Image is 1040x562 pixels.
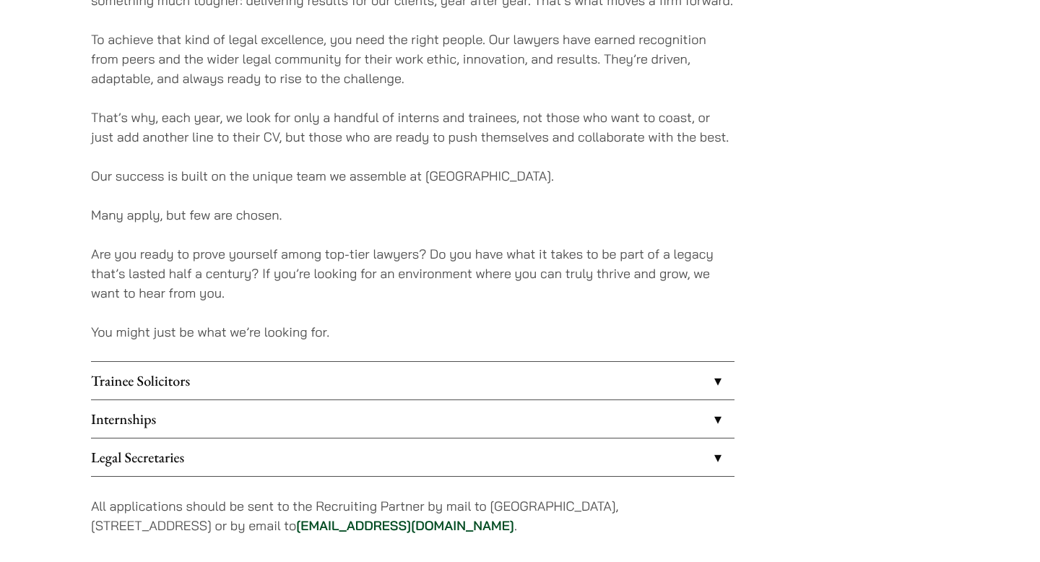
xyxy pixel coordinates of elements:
p: To achieve that kind of legal excellence, you need the right people. Our lawyers have earned reco... [91,30,734,88]
p: You might just be what we’re looking for. [91,322,734,342]
a: [EMAIL_ADDRESS][DOMAIN_NAME] [296,517,514,534]
p: That’s why, each year, we look for only a handful of interns and trainees, not those who want to ... [91,108,734,147]
p: Many apply, but few are chosen. [91,205,734,225]
p: Our success is built on the unique team we assemble at [GEOGRAPHIC_DATA]. [91,166,734,186]
p: All applications should be sent to the Recruiting Partner by mail to [GEOGRAPHIC_DATA], [STREET_A... [91,496,734,535]
a: Trainee Solicitors [91,362,734,399]
a: Internships [91,400,734,438]
p: Are you ready to prove yourself among top-tier lawyers? Do you have what it takes to be part of a... [91,244,734,303]
a: Legal Secretaries [91,438,734,476]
